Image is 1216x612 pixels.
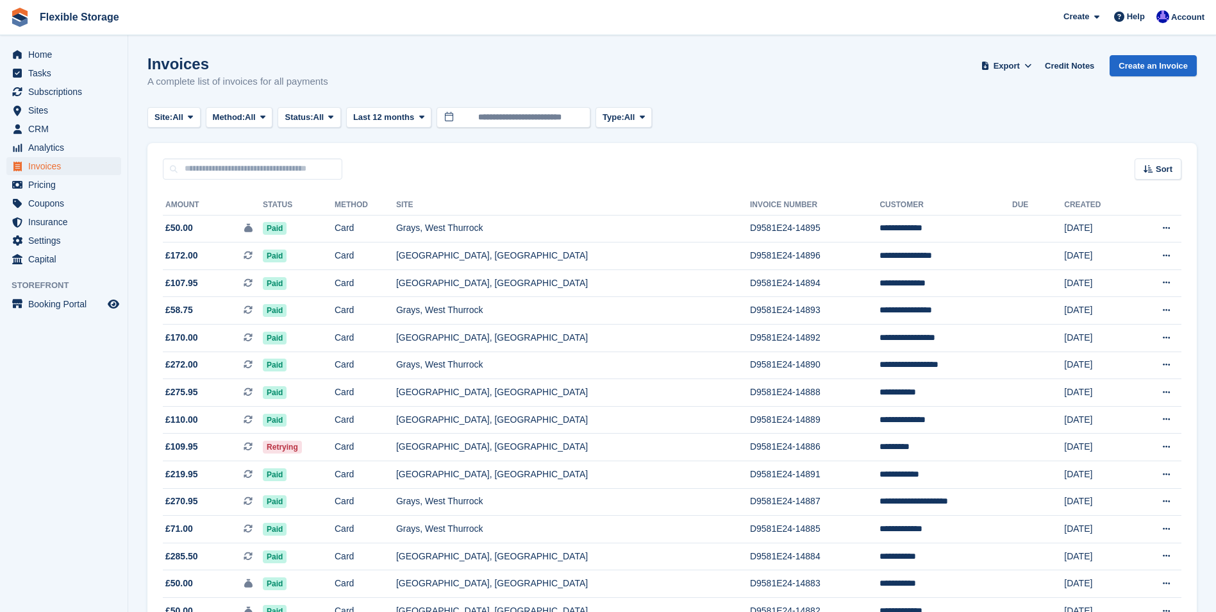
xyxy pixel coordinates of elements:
span: Paid [263,304,287,317]
a: Create an Invoice [1110,55,1197,76]
span: Status: [285,111,313,124]
td: Card [335,543,396,570]
td: [DATE] [1064,543,1131,570]
td: [GEOGRAPHIC_DATA], [GEOGRAPHIC_DATA] [396,570,750,598]
th: Due [1012,195,1064,216]
span: Sort [1156,163,1172,176]
span: Last 12 months [353,111,414,124]
a: menu [6,250,121,268]
span: Paid [263,332,287,344]
span: Settings [28,232,105,250]
td: [DATE] [1064,461,1131,489]
td: Card [335,269,396,297]
a: Flexible Storage [35,6,124,28]
span: £50.00 [165,577,193,590]
span: Capital [28,250,105,268]
span: Paid [263,414,287,427]
button: Type: All [596,107,652,128]
span: Paid [263,222,287,235]
span: Paid [263,359,287,371]
td: [GEOGRAPHIC_DATA], [GEOGRAPHIC_DATA] [396,434,750,461]
a: menu [6,46,121,64]
td: D9581E24-14890 [750,352,879,379]
span: Create [1063,10,1089,23]
span: Subscriptions [28,83,105,101]
button: Last 12 months [346,107,431,128]
td: [DATE] [1064,379,1131,407]
a: menu [6,64,121,82]
td: [GEOGRAPHIC_DATA], [GEOGRAPHIC_DATA] [396,406,750,434]
a: menu [6,120,121,138]
span: £107.95 [165,276,198,290]
th: Customer [879,195,1012,216]
span: Export [994,60,1020,72]
td: [GEOGRAPHIC_DATA], [GEOGRAPHIC_DATA] [396,379,750,407]
span: £285.50 [165,550,198,563]
img: Ian Petherick [1156,10,1169,23]
td: [DATE] [1064,215,1131,242]
span: Method: [213,111,246,124]
span: Storefront [12,279,128,292]
td: [GEOGRAPHIC_DATA], [GEOGRAPHIC_DATA] [396,325,750,352]
span: Retrying [263,441,302,454]
span: Paid [263,468,287,481]
span: All [624,111,635,124]
span: £110.00 [165,413,198,427]
a: menu [6,101,121,119]
td: [DATE] [1064,352,1131,379]
td: D9581E24-14891 [750,461,879,489]
td: D9581E24-14887 [750,488,879,516]
span: £270.95 [165,495,198,508]
span: £219.95 [165,468,198,481]
td: D9581E24-14896 [750,242,879,270]
span: Coupons [28,194,105,212]
td: D9581E24-14888 [750,379,879,407]
a: Preview store [106,296,121,312]
td: Card [335,434,396,461]
td: [GEOGRAPHIC_DATA], [GEOGRAPHIC_DATA] [396,242,750,270]
button: Export [978,55,1035,76]
td: [GEOGRAPHIC_DATA], [GEOGRAPHIC_DATA] [396,461,750,489]
span: Invoices [28,157,105,175]
span: £170.00 [165,331,198,344]
td: D9581E24-14892 [750,325,879,352]
td: Grays, West Thurrock [396,297,750,325]
span: £58.75 [165,303,193,317]
a: menu [6,83,121,101]
span: Pricing [28,176,105,194]
span: All [172,111,183,124]
th: Status [263,195,335,216]
td: [DATE] [1064,488,1131,516]
span: Paid [263,550,287,563]
td: Card [335,406,396,434]
span: Sites [28,101,105,119]
span: Paid [263,250,287,262]
td: D9581E24-14886 [750,434,879,461]
span: Paid [263,577,287,590]
a: menu [6,157,121,175]
td: [DATE] [1064,570,1131,598]
td: [DATE] [1064,242,1131,270]
span: £50.00 [165,221,193,235]
h1: Invoices [147,55,328,72]
td: D9581E24-14889 [750,406,879,434]
span: Booking Portal [28,295,105,313]
span: £71.00 [165,522,193,536]
td: [GEOGRAPHIC_DATA], [GEOGRAPHIC_DATA] [396,543,750,570]
td: Grays, West Thurrock [396,516,750,543]
span: Paid [263,277,287,290]
button: Status: All [278,107,340,128]
button: Site: All [147,107,201,128]
span: All [313,111,324,124]
td: [GEOGRAPHIC_DATA], [GEOGRAPHIC_DATA] [396,269,750,297]
span: Paid [263,495,287,508]
span: Site: [154,111,172,124]
span: CRM [28,120,105,138]
td: Card [335,242,396,270]
a: menu [6,232,121,250]
img: stora-icon-8386f47178a22dfd0bd8f6a31ec36ba5ce8667c1dd55bd0f319d3a0aa187defe.svg [10,8,29,27]
th: Created [1064,195,1131,216]
th: Invoice Number [750,195,879,216]
a: menu [6,213,121,231]
td: [DATE] [1064,406,1131,434]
